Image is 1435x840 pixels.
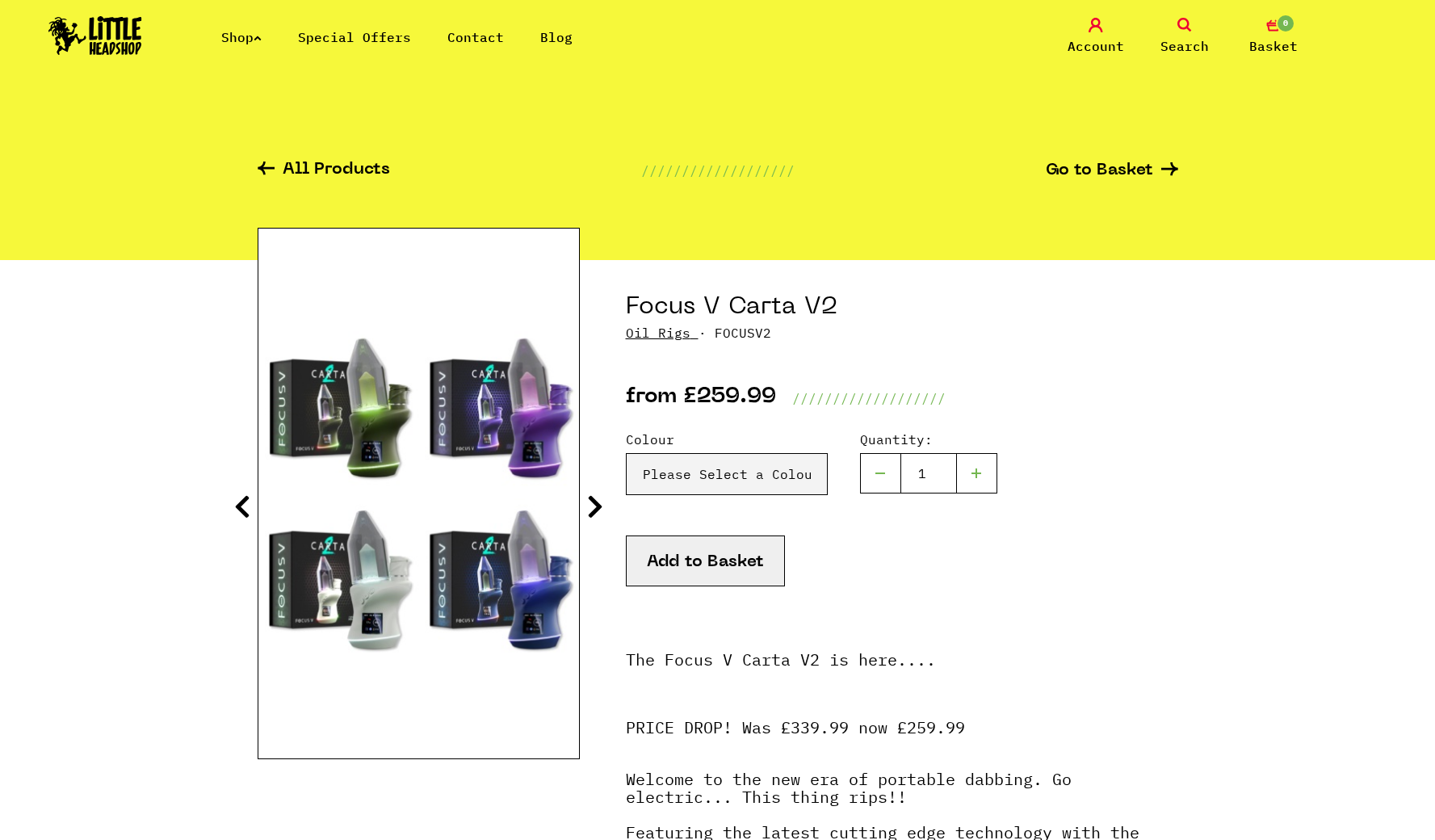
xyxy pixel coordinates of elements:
h1: Focus V Carta V2 [626,292,1178,323]
p: PRICE DROP! Was £339.99 now £259.99 [626,719,1178,753]
img: Little Head Shop Logo [48,16,142,55]
p: /////////////////// [641,161,795,180]
img: Focus V Carta V2 image 1 [258,293,579,694]
a: Shop [221,29,262,45]
button: Add to Basket [626,535,785,586]
label: Quantity: [860,430,997,449]
span: 0 [1276,14,1295,33]
span: Search [1160,36,1209,56]
p: from £259.99 [626,388,776,408]
span: Account [1068,36,1124,56]
a: Blog [540,29,573,45]
span: Basket [1249,36,1298,56]
input: 1 [900,453,957,493]
a: Contact [447,29,504,45]
a: Search [1144,18,1225,56]
a: Oil Rigs [626,325,690,341]
p: /////////////////// [792,388,946,408]
label: Colour [626,430,828,449]
a: Special Offers [298,29,411,45]
a: 0 Basket [1233,18,1314,56]
a: All Products [258,162,390,180]
p: · FOCUSV2 [626,323,1178,342]
p: The Focus V Carta V2 is here.... [626,651,1178,685]
a: Go to Basket [1046,162,1178,179]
